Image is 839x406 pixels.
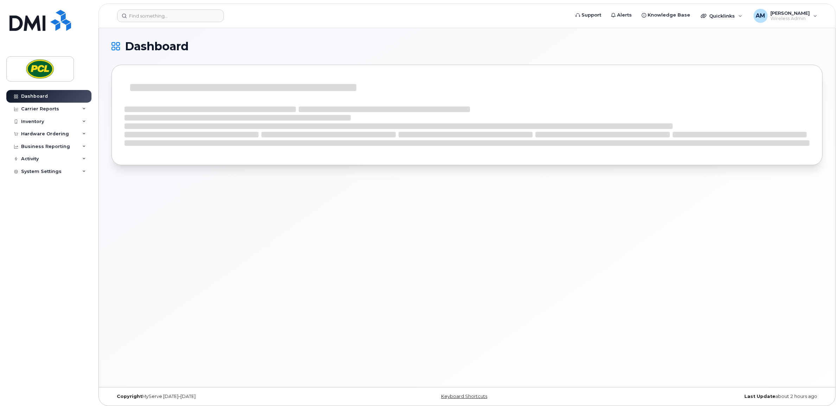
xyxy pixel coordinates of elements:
span: Dashboard [125,41,189,52]
div: about 2 hours ago [585,394,822,399]
strong: Last Update [744,394,775,399]
a: Keyboard Shortcuts [441,394,487,399]
strong: Copyright [117,394,142,399]
div: MyServe [DATE]–[DATE] [112,394,349,399]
